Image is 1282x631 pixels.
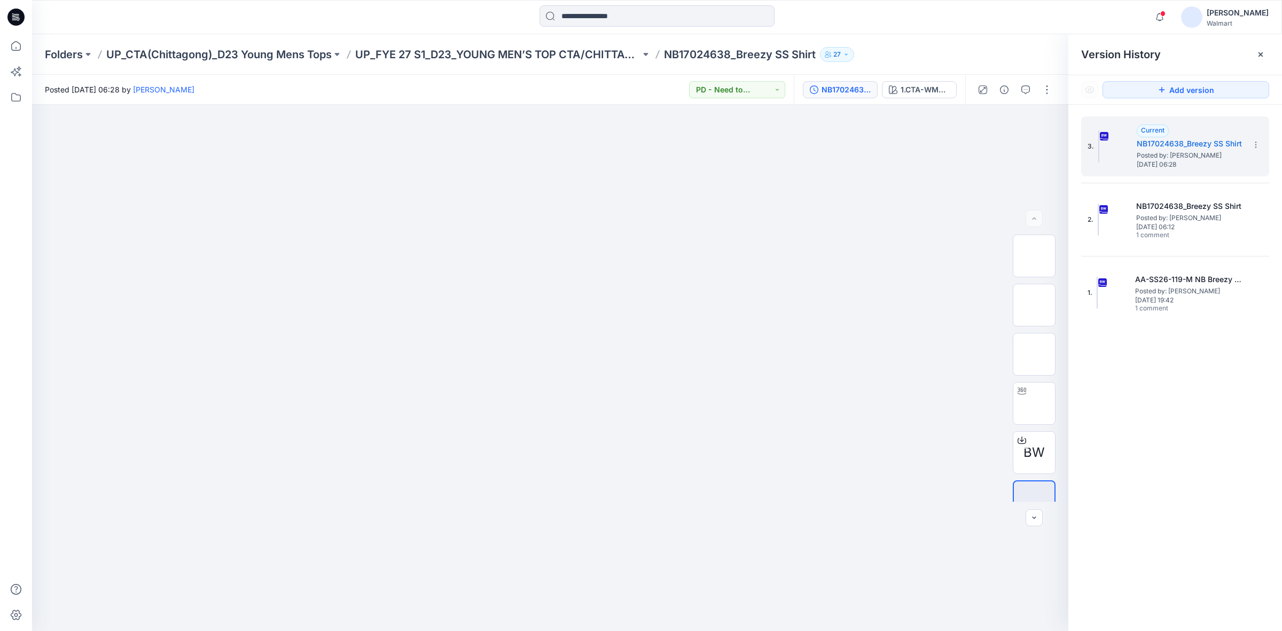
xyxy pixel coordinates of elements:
button: Close [1256,50,1265,59]
span: Posted by: Shabbir Hashmi [1137,150,1244,161]
span: Version History [1081,48,1161,61]
span: [DATE] 06:28 [1137,161,1244,168]
h5: AA-SS26-119-M NB Breezy SS Shirt [1135,273,1242,286]
img: avatar [1181,6,1202,28]
span: 1 comment [1136,231,1211,240]
a: [PERSON_NAME] [133,85,194,94]
img: NB17024638_Breezy SS Shirt [1098,204,1099,236]
h5: NB17024638_Breezy SS Shirt [1137,137,1244,150]
a: UP_CTA(Chittagong)_D23 Young Mens Tops [106,47,332,62]
button: 27 [820,47,854,62]
div: 1.CTA-WMYM-S26-Y105(C4) [901,84,950,96]
button: Details [996,81,1013,98]
button: Add version [1103,81,1269,98]
div: Walmart [1207,19,1269,27]
p: NB17024638_Breezy SS Shirt [664,47,816,62]
span: 3. [1088,142,1094,151]
h5: NB17024638_Breezy SS Shirt [1136,200,1243,213]
p: 27 [833,49,841,60]
button: 1.CTA-WMYM-S26-Y105(C4) [882,81,957,98]
a: UP_FYE 27 S1_D23_YOUNG MEN’S TOP CTA/CHITTAGONG [355,47,640,62]
a: Folders [45,47,83,62]
span: 2. [1088,215,1093,224]
img: NB17024638_Breezy SS Shirt [1098,130,1099,162]
span: 1. [1088,288,1092,298]
button: Show Hidden Versions [1081,81,1098,98]
span: Posted by: Shabbir Hashmi [1135,286,1242,297]
img: AA-SS26-119-M NB Breezy SS Shirt [1097,277,1098,309]
span: BW [1023,443,1045,462]
span: [DATE] 06:12 [1136,223,1243,231]
span: 1 comment [1135,305,1210,313]
button: NB17024638_Breezy SS Shirt [803,81,878,98]
span: Posted by: Shabbir Hashmi [1136,213,1243,223]
div: [PERSON_NAME] [1207,6,1269,19]
div: NB17024638_Breezy SS Shirt [822,84,871,96]
span: Current [1141,126,1164,134]
span: [DATE] 19:42 [1135,297,1242,304]
span: Posted [DATE] 06:28 by [45,84,194,95]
